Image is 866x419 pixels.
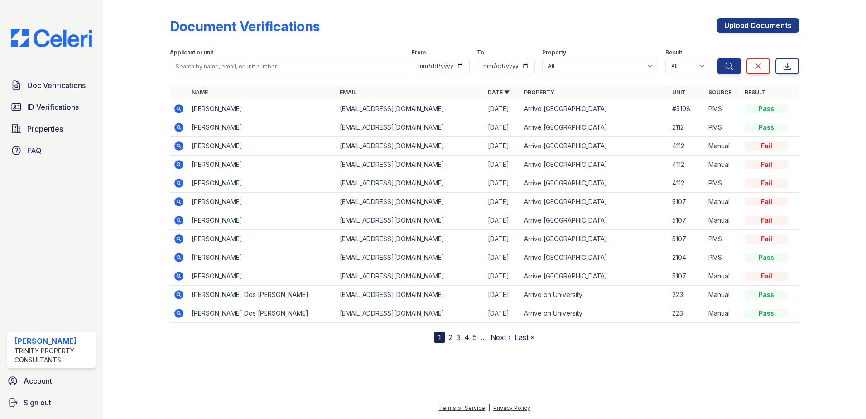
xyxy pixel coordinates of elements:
[464,333,469,342] a: 4
[484,193,520,211] td: [DATE]
[336,100,484,118] td: [EMAIL_ADDRESS][DOMAIN_NAME]
[188,118,336,137] td: [PERSON_NAME]
[493,404,530,411] a: Privacy Policy
[4,372,99,390] a: Account
[524,89,554,96] a: Property
[708,89,731,96] a: Source
[669,230,705,248] td: 5107
[484,248,520,267] td: [DATE]
[484,156,520,174] td: [DATE]
[336,193,484,211] td: [EMAIL_ADDRESS][DOMAIN_NAME]
[188,100,336,118] td: [PERSON_NAME]
[745,197,788,206] div: Fail
[340,89,356,96] a: Email
[24,397,51,408] span: Sign out
[705,211,741,230] td: Manual
[188,248,336,267] td: [PERSON_NAME]
[192,89,208,96] a: Name
[705,193,741,211] td: Manual
[27,145,42,156] span: FAQ
[705,100,741,118] td: PMS
[27,102,79,112] span: ID Verifications
[481,332,487,343] span: …
[520,211,669,230] td: Arrive [GEOGRAPHIC_DATA]
[669,156,705,174] td: 4112
[520,230,669,248] td: Arrive [GEOGRAPHIC_DATA]
[705,174,741,193] td: PMS
[336,211,484,230] td: [EMAIL_ADDRESS][DOMAIN_NAME]
[170,58,404,74] input: Search by name, email, or unit number
[7,141,96,160] a: FAQ
[669,248,705,267] td: 2104
[520,137,669,156] td: Arrive [GEOGRAPHIC_DATA]
[188,137,336,156] td: [PERSON_NAME]
[745,123,788,132] div: Pass
[412,49,426,56] label: From
[7,98,96,116] a: ID Verifications
[745,160,788,169] div: Fail
[484,137,520,156] td: [DATE]
[745,141,788,151] div: Fail
[439,404,485,411] a: Terms of Service
[484,267,520,286] td: [DATE]
[705,248,741,267] td: PMS
[705,230,741,248] td: PMS
[484,118,520,137] td: [DATE]
[484,304,520,323] td: [DATE]
[27,123,63,134] span: Properties
[669,304,705,323] td: 223
[745,290,788,299] div: Pass
[669,174,705,193] td: 4112
[4,29,99,47] img: CE_Logo_Blue-a8612792a0a2168367f1c8372b55b34899dd931a85d93a1a3d3e32e68fde9ad4.png
[488,89,510,96] a: Date ▼
[520,193,669,211] td: Arrive [GEOGRAPHIC_DATA]
[336,174,484,193] td: [EMAIL_ADDRESS][DOMAIN_NAME]
[456,333,461,342] a: 3
[669,118,705,137] td: 2112
[745,89,766,96] a: Result
[520,304,669,323] td: Arrive on University
[520,174,669,193] td: Arrive [GEOGRAPHIC_DATA]
[705,304,741,323] td: Manual
[477,49,484,56] label: To
[473,333,477,342] a: 5
[669,137,705,156] td: 4112
[336,267,484,286] td: [EMAIL_ADDRESS][DOMAIN_NAME]
[745,309,788,318] div: Pass
[520,118,669,137] td: Arrive [GEOGRAPHIC_DATA]
[170,49,213,56] label: Applicant or unit
[520,267,669,286] td: Arrive [GEOGRAPHIC_DATA]
[520,286,669,304] td: Arrive on University
[188,304,336,323] td: [PERSON_NAME] Dos [PERSON_NAME]
[665,49,682,56] label: Result
[4,394,99,412] a: Sign out
[705,118,741,137] td: PMS
[705,156,741,174] td: Manual
[27,80,86,91] span: Doc Verifications
[672,89,686,96] a: Unit
[669,211,705,230] td: 5107
[745,272,788,281] div: Fail
[14,346,92,365] div: Trinity Property Consultants
[745,179,788,188] div: Fail
[7,120,96,138] a: Properties
[336,304,484,323] td: [EMAIL_ADDRESS][DOMAIN_NAME]
[14,336,92,346] div: [PERSON_NAME]
[669,100,705,118] td: #5108
[448,333,452,342] a: 2
[484,230,520,248] td: [DATE]
[188,156,336,174] td: [PERSON_NAME]
[484,211,520,230] td: [DATE]
[484,100,520,118] td: [DATE]
[745,104,788,113] div: Pass
[520,248,669,267] td: Arrive [GEOGRAPHIC_DATA]
[336,137,484,156] td: [EMAIL_ADDRESS][DOMAIN_NAME]
[669,267,705,286] td: 5107
[484,174,520,193] td: [DATE]
[520,100,669,118] td: Arrive [GEOGRAPHIC_DATA]
[745,253,788,262] div: Pass
[669,193,705,211] td: 5107
[434,332,445,343] div: 1
[515,333,534,342] a: Last »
